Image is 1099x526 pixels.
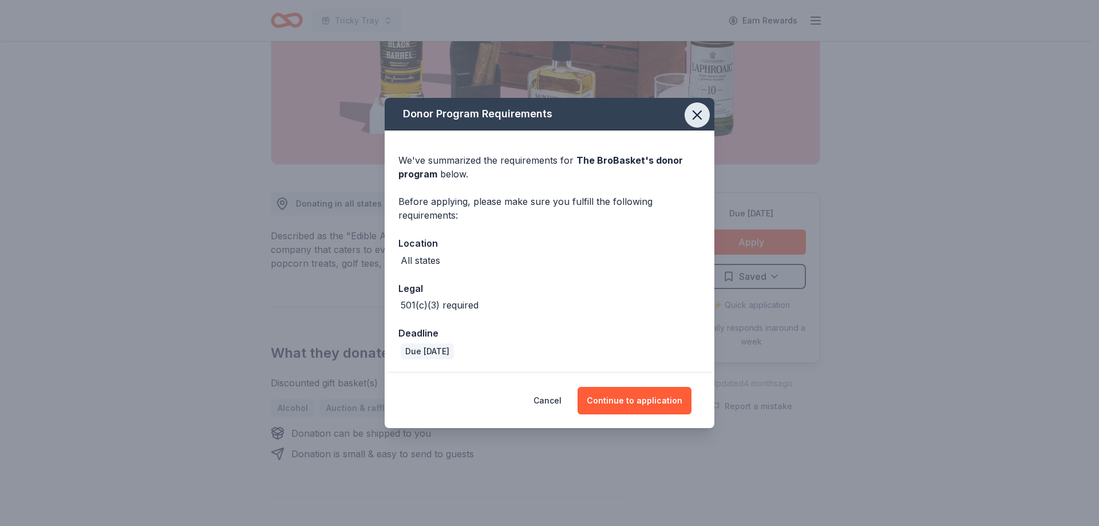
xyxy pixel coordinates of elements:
div: Deadline [398,326,701,341]
div: Donor Program Requirements [385,98,714,130]
button: Cancel [533,387,562,414]
button: Continue to application [578,387,691,414]
div: Legal [398,281,701,296]
div: We've summarized the requirements for below. [398,153,701,181]
div: Before applying, please make sure you fulfill the following requirements: [398,195,701,222]
div: Due [DATE] [401,343,454,359]
div: Location [398,236,701,251]
div: 501(c)(3) required [401,298,479,312]
div: All states [401,254,440,267]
